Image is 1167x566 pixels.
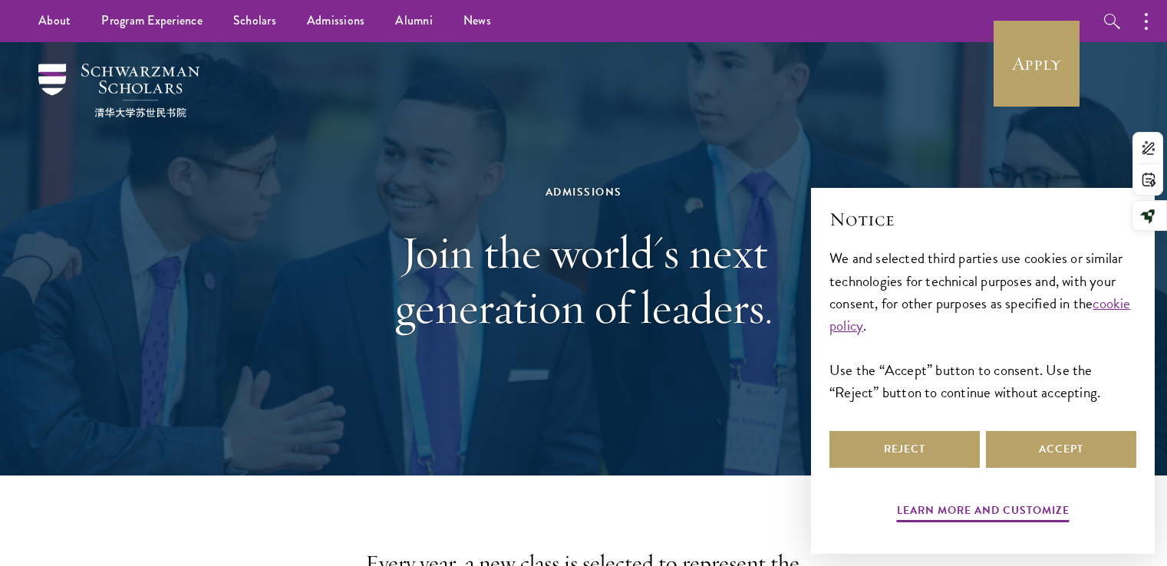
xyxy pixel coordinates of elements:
[38,64,199,117] img: Schwarzman Scholars
[319,183,849,202] div: Admissions
[829,206,1136,232] h2: Notice
[829,292,1131,337] a: cookie policy
[319,225,849,335] h1: Join the world's next generation of leaders.
[994,21,1080,107] a: Apply
[829,431,980,468] button: Reject
[897,501,1070,525] button: Learn more and customize
[829,247,1136,403] div: We and selected third parties use cookies or similar technologies for technical purposes and, wit...
[986,431,1136,468] button: Accept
